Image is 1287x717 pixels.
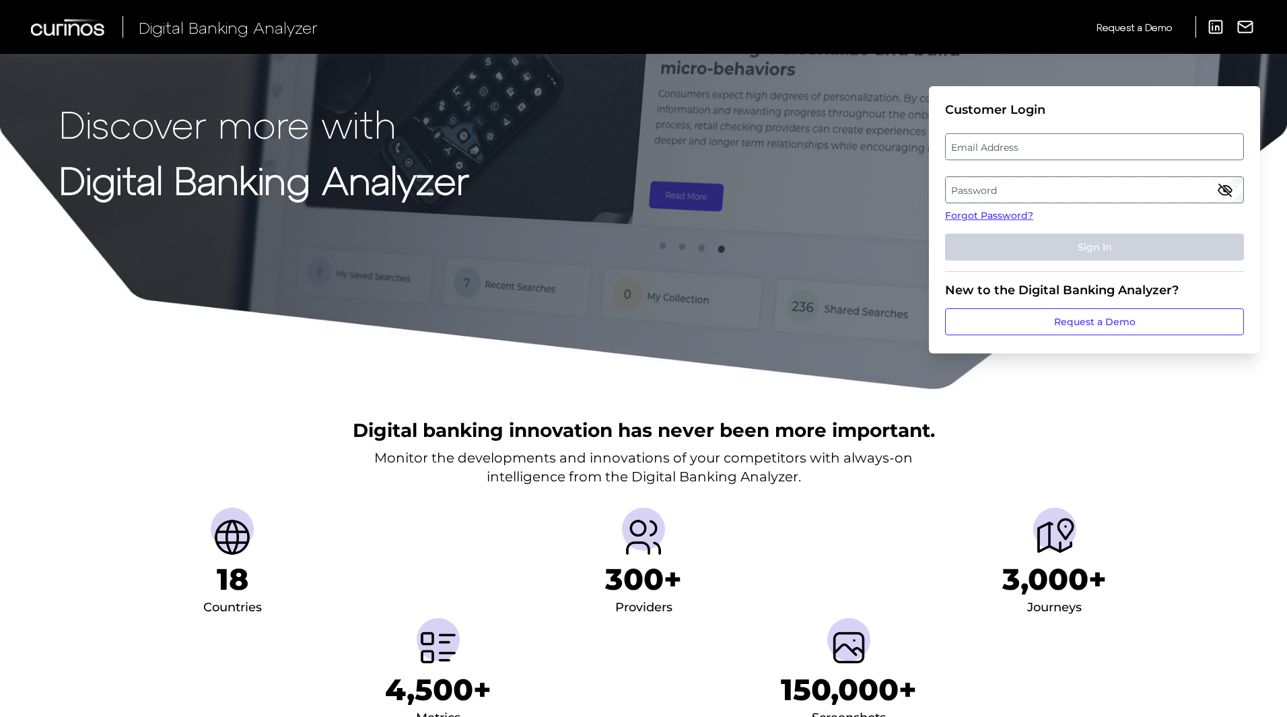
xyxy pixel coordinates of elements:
[385,672,491,708] h1: 4,500+
[827,626,870,669] img: Screenshots
[59,102,469,145] p: Discover more with
[945,209,1244,223] a: Forgot Password?
[945,308,1244,335] a: Request a Demo
[622,516,665,559] img: Providers
[781,672,917,708] h1: 150,000+
[353,417,935,443] h2: Digital banking innovation has never been more important.
[374,448,913,486] p: Monitor the developments and innovations of your competitors with always-on intelligence from the...
[945,102,1244,117] div: Customer Login
[1097,22,1172,33] span: Request a Demo
[203,597,262,619] div: Countries
[31,19,106,36] img: Curinos
[945,283,1244,298] div: New to the Digital Banking Analyzer?
[1033,516,1076,559] img: Journeys
[615,597,672,619] div: Providers
[59,157,469,202] strong: Digital Banking Analyzer
[945,234,1244,261] button: Sign In
[1097,16,1172,38] a: Request a Demo
[417,626,460,669] img: Metrics
[946,178,1243,202] label: Password
[217,561,248,597] h1: 18
[605,561,682,597] h1: 300+
[1002,561,1107,597] h1: 3,000+
[1027,597,1082,619] div: Journeys
[946,135,1243,159] label: Email Address
[139,18,318,37] span: Digital Banking Analyzer
[211,516,254,559] img: Countries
